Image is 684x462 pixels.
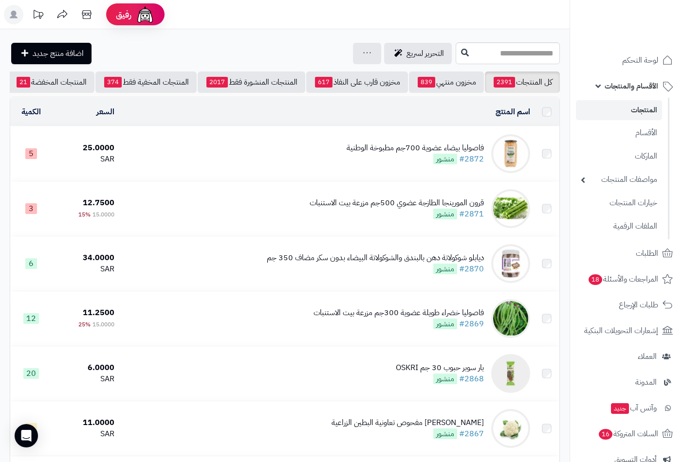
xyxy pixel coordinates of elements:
[491,189,530,228] img: قرون المورينجا الطازجة عضوي 500جم مزرعة بيت الاستنبات
[459,263,484,275] a: #2870
[584,324,658,338] span: إشعارات التحويلات البنكية
[384,43,452,64] a: التحرير لسريع
[459,208,484,220] a: #2871
[55,252,114,264] div: 34.0000
[618,24,675,45] img: logo-2.png
[491,354,530,393] img: بار سوبر حبوب 30 جم OSKRI
[433,264,457,274] span: منشور
[396,362,484,373] div: بار سوبر حبوب 30 جم OSKRI
[55,362,114,373] div: 6.0000
[55,154,114,165] div: SAR
[588,272,658,286] span: المراجعات والأسئلة
[576,319,678,342] a: إشعارات التحويلات البنكية
[314,307,484,319] div: فاصوليا خضراء طويلة عضوية 300جم مزرعة بيت الاستنبات
[347,142,484,154] div: فاصوليا بيضاء عضوية 700جم مطبوخة الوطنية
[619,298,658,312] span: طلبات الإرجاع
[459,428,484,440] a: #2867
[496,106,530,118] a: اسم المنتج
[409,71,484,93] a: مخزون منتهي839
[635,375,657,389] span: المدونة
[83,307,114,319] span: 11.2500
[267,252,484,264] div: ديابلو شوكولاتة دهن بالبندق والشوكولاتة البيضاء بدون سكر مضاف 350 جم
[95,71,197,93] a: المنتجات المخفية فقط374
[33,48,84,59] span: اضافة منتج جديد
[610,401,657,415] span: وآتس آب
[485,71,560,93] a: كل المنتجات2391
[135,5,155,24] img: ai-face.png
[11,43,92,64] a: اضافة منتج جديد
[576,267,678,291] a: المراجعات والأسئلة18
[433,319,457,329] span: منشور
[332,417,484,428] div: [PERSON_NAME] مفحوص تعاونية البطين الزراعية
[55,417,114,428] div: 11.0000
[92,320,114,329] span: 15.0000
[611,403,629,414] span: جديد
[576,396,678,420] a: وآتس آبجديد
[17,77,30,88] span: 21
[315,77,333,88] span: 617
[576,216,662,237] a: الملفات الرقمية
[104,77,122,88] span: 374
[491,299,530,338] img: فاصوليا خضراء طويلة عضوية 300جم مزرعة بيت الاستنبات
[491,409,530,448] img: زهرة حبه مفحوص تعاونية البطين الزراعية
[55,142,114,154] div: 25.0000
[622,53,658,67] span: لوحة التحكم
[26,5,50,27] a: تحديثات المنصة
[589,274,602,285] span: 18
[491,134,530,173] img: فاصوليا بيضاء عضوية 700جم مطبوخة الوطنية
[576,422,678,445] a: السلات المتروكة16
[198,71,305,93] a: المنتجات المنشورة فقط2017
[433,428,457,439] span: منشور
[306,71,408,93] a: مخزون قارب على النفاذ617
[576,169,662,190] a: مواصفات المنتجات
[491,244,530,283] img: ديابلو شوكولاتة دهن بالبندق والشوكولاتة البيضاء بدون سكر مضاف 350 جم
[576,242,678,265] a: الطلبات
[576,371,678,394] a: المدونة
[55,264,114,275] div: SAR
[25,148,37,159] span: 5
[418,77,435,88] span: 839
[638,350,657,363] span: العملاء
[433,209,457,219] span: منشور
[576,293,678,317] a: طلبات الإرجاع
[576,146,662,167] a: الماركات
[21,106,41,118] a: الكمية
[433,373,457,384] span: منشور
[25,203,37,214] span: 3
[116,9,131,20] span: رفيق
[8,71,94,93] a: المنتجات المخفضة21
[636,247,658,260] span: الطلبات
[55,373,114,385] div: SAR
[459,318,484,330] a: #2869
[433,154,457,164] span: منشور
[598,427,658,441] span: السلات المتروكة
[459,373,484,385] a: #2868
[407,48,444,59] span: التحرير لسريع
[92,210,114,219] span: 15.0000
[55,428,114,440] div: SAR
[83,197,114,209] span: 12.7500
[310,197,484,209] div: قرون المورينجا الطازجة عضوي 500جم مزرعة بيت الاستنبات
[23,368,39,379] span: 20
[599,429,612,440] span: 16
[25,423,37,434] span: 0
[576,193,662,213] a: خيارات المنتجات
[576,100,662,120] a: المنتجات
[459,153,484,165] a: #2872
[96,106,114,118] a: السعر
[576,345,678,368] a: العملاء
[605,79,658,93] span: الأقسام والمنتجات
[494,77,515,88] span: 2391
[206,77,228,88] span: 2017
[25,258,37,269] span: 6
[576,49,678,72] a: لوحة التحكم
[15,424,38,447] div: Open Intercom Messenger
[78,320,91,329] span: 25%
[23,313,39,324] span: 12
[78,210,91,219] span: 15%
[576,123,662,143] a: الأقسام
